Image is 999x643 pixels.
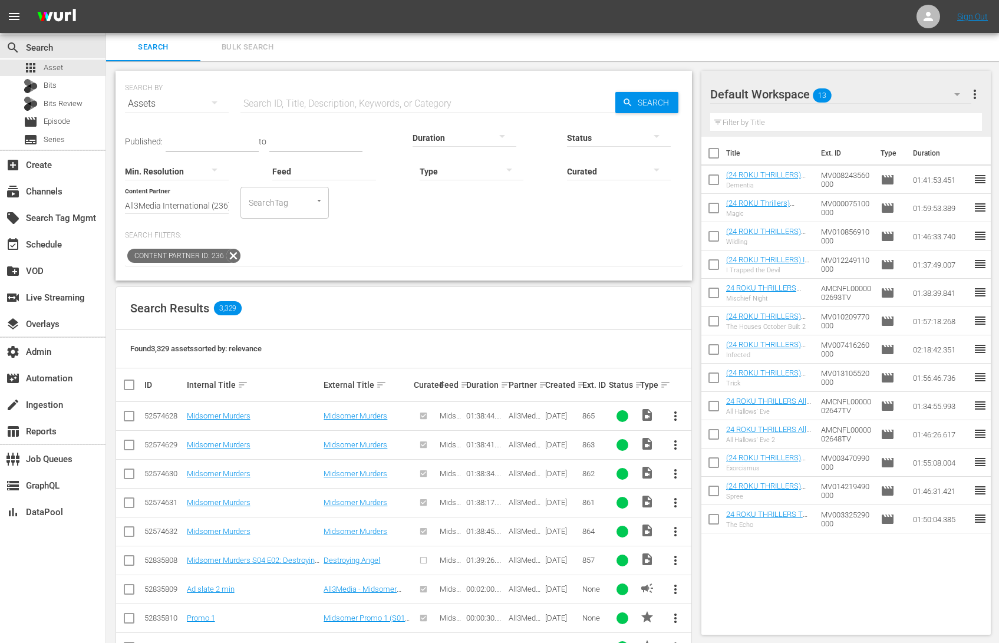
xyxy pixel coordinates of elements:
div: 52835809 [144,585,183,593]
span: more_vert [668,496,683,510]
div: The Houses October Built 2 [726,323,812,331]
div: Infected [726,351,812,359]
a: (24 ROKU THRILLERS) Infected [726,340,806,358]
td: MV003325290000 [816,505,876,533]
td: AMCNFL0000002648TV [816,420,876,449]
div: Type [640,378,658,392]
td: 01:46:26.617 [908,420,973,449]
span: reorder [973,314,987,328]
span: Video [640,494,654,509]
div: [DATE] [545,556,579,565]
span: Admin [6,345,20,359]
span: reorder [973,455,987,469]
div: Trick [726,380,812,387]
span: Midsomer Murders [440,469,461,504]
a: (24 ROKU THRILLERS) The Houses October Built 2 [726,312,806,338]
button: more_vert [661,546,690,575]
a: Midsomer Promo 1 (S01 / S06 / S11) [324,614,410,631]
div: [DATE] [545,498,579,507]
span: Create [6,158,20,172]
span: Asset [44,62,63,74]
th: Ext. ID [814,137,873,170]
span: more_vert [668,467,683,481]
td: MV008243560000 [816,166,876,194]
span: Episode [881,512,895,526]
div: Spree [726,493,812,500]
td: 01:57:18.268 [908,307,973,335]
div: None [582,585,605,593]
div: Partner [509,378,542,392]
span: sort [500,380,511,390]
span: Bits [44,80,57,91]
div: 52574632 [144,527,183,536]
a: (24 ROKU Thrillers) Magic [726,199,794,216]
div: 52835808 [144,556,183,565]
span: All3Media International [509,440,542,467]
div: [DATE] [545,411,579,420]
div: [DATE] [545,614,579,622]
div: Internal Title [187,378,321,392]
span: 861 [582,498,595,507]
span: Midsomer Murders [440,556,461,591]
span: Episode [881,173,895,187]
div: Bits [24,79,38,93]
span: Automation [6,371,20,385]
a: Sign Out [957,12,988,21]
span: sort [635,380,645,390]
td: 01:34:55.993 [908,392,973,420]
td: MV014219490000 [816,477,876,505]
span: Series [44,134,65,146]
span: Midsomer Murders [440,585,461,620]
span: 862 [582,469,595,478]
span: Series [24,133,38,147]
a: (24 ROKU THRILLERS) I Trapped the Devil [726,255,809,273]
div: I Trapped the Devil [726,266,812,274]
td: 01:50:04.385 [908,505,973,533]
button: more_vert [661,431,690,459]
a: Midsomer Murders [187,440,250,449]
td: MV007416260000 [816,335,876,364]
span: more_vert [968,87,982,101]
th: Duration [906,137,977,170]
span: Video [640,437,654,451]
span: Job Queues [6,452,20,466]
span: Search Tag Mgmt [6,211,20,225]
td: MV012249110000 [816,250,876,279]
span: Asset [24,61,38,75]
span: reorder [973,257,987,271]
div: 01:38:34.920 [466,469,505,478]
span: Reports [6,424,20,438]
button: more_vert [968,80,982,108]
span: Episode [881,201,895,215]
span: sort [577,380,588,390]
div: [DATE] [545,469,579,478]
span: Content Partner ID: 236 [127,249,226,263]
span: reorder [973,427,987,441]
span: Episode [881,484,895,498]
a: Midsomer Murders [187,469,250,478]
span: reorder [973,370,987,384]
span: 857 [582,556,595,565]
span: reorder [973,398,987,413]
span: AD [640,581,654,595]
div: 52574630 [144,469,183,478]
span: Episode [881,456,895,470]
span: Live Streaming [6,291,20,305]
span: Episode [24,115,38,129]
img: ans4CAIJ8jUAAAAAAAAAAAAAAAAAAAAAAAAgQb4GAAAAAAAAAAAAAAAAAAAAAAAAJMjXAAAAAAAAAAAAAAAAAAAAAAAAgAT5G... [28,3,85,31]
span: Video [640,466,654,480]
span: more_vert [668,582,683,596]
a: Ad slate 2 min [187,585,235,593]
span: reorder [973,200,987,215]
td: AMCNFL0000002647TV [816,392,876,420]
div: External Title [324,378,410,392]
span: Episode [44,116,70,127]
span: PROMO [640,610,654,624]
span: All3Media International [509,614,542,640]
span: VOD [6,264,20,278]
span: more_vert [668,409,683,423]
span: GraphQL [6,479,20,493]
div: None [582,614,605,622]
a: Midsomer Murders [324,527,387,536]
td: MV010209770000 [816,307,876,335]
